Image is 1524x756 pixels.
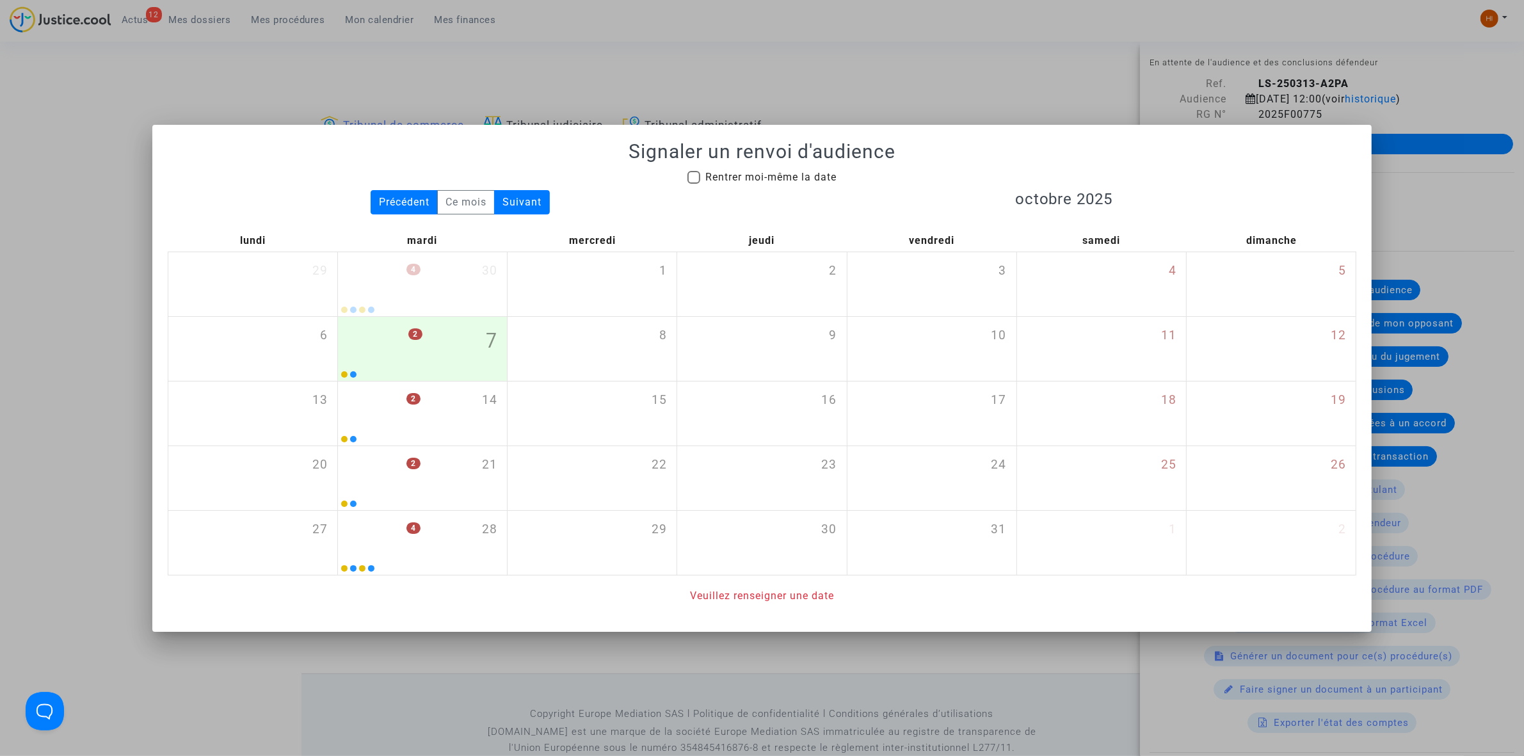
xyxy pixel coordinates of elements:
div: lundi octobre 27 [168,511,337,575]
div: mardi octobre 14, 2 events, click to expand [338,382,507,431]
div: mercredi octobre 15 [508,382,677,446]
span: 6 [320,326,328,345]
span: 27 [312,520,328,539]
span: 30 [822,520,837,539]
div: Ce mois [437,190,495,214]
div: mercredi octobre 8 [508,317,677,381]
span: 2 [830,262,837,280]
span: 22 [652,456,667,474]
span: Rentrer moi-même la date [705,171,837,183]
span: 24 [991,456,1007,474]
div: dimanche octobre 26 [1187,446,1356,510]
span: 19 [1331,391,1346,410]
span: 25 [1161,456,1176,474]
span: 2 [406,458,421,469]
div: vendredi [847,230,1016,252]
div: Suivant [494,190,550,214]
div: mercredi octobre 22 [508,446,677,510]
div: jeudi octobre 23 [677,446,846,510]
div: dimanche octobre 5 [1187,252,1356,316]
span: 1 [659,262,667,280]
div: dimanche [1187,230,1356,252]
span: 2 [408,328,422,340]
span: 7 [486,326,497,356]
div: lundi [168,230,337,252]
h3: octobre 2025 [771,190,1356,209]
div: samedi octobre 25 [1017,446,1186,510]
div: vendredi octobre 3 [847,252,1016,316]
span: 4 [1169,262,1176,280]
div: mardi septembre 30, 4 events, click to expand [338,252,507,302]
div: mercredi octobre 1 [508,252,677,316]
span: 14 [482,391,497,410]
div: samedi octobre 11 [1017,317,1186,381]
div: lundi octobre 6 [168,317,337,381]
span: 29 [312,262,328,280]
span: 20 [312,456,328,474]
span: 11 [1161,326,1176,345]
span: 2 [406,393,421,405]
div: lundi octobre 13 [168,382,337,446]
div: mercredi [508,230,677,252]
div: Précédent [371,190,438,214]
span: 4 [406,522,421,534]
span: 13 [312,391,328,410]
h1: Signaler un renvoi d'audience [168,140,1356,163]
span: 1 [1169,520,1176,539]
span: 16 [822,391,837,410]
div: samedi octobre 4 [1017,252,1186,316]
span: 3 [999,262,1007,280]
div: lundi septembre 29 [168,252,337,316]
span: 15 [652,391,667,410]
span: 21 [482,456,497,474]
div: samedi novembre 1 [1017,511,1186,575]
span: 18 [1161,391,1176,410]
iframe: Help Scout Beacon - Open [26,692,64,730]
div: vendredi octobre 17 [847,382,1016,446]
div: vendredi octobre 24 [847,446,1016,510]
span: 12 [1331,326,1346,345]
div: jeudi octobre 9 [677,317,846,381]
div: vendredi octobre 31 [847,511,1016,575]
div: samedi octobre 18 [1017,382,1186,446]
div: jeudi octobre 2 [677,252,846,316]
div: mardi octobre 28, 4 events, click to expand [338,511,507,561]
span: 28 [482,520,497,539]
span: 10 [991,326,1007,345]
span: 5 [1338,262,1346,280]
span: 30 [482,262,497,280]
span: 23 [822,456,837,474]
span: Veuillez renseigner une date [690,590,834,602]
span: 31 [991,520,1007,539]
div: mardi octobre 7, 2 events, click to expand [338,317,507,367]
div: jeudi [677,230,847,252]
div: dimanche novembre 2 [1187,511,1356,575]
span: 9 [830,326,837,345]
div: dimanche octobre 19 [1187,382,1356,446]
div: jeudi octobre 16 [677,382,846,446]
span: 4 [406,264,421,275]
div: samedi [1016,230,1186,252]
div: dimanche octobre 12 [1187,317,1356,381]
span: 2 [1338,520,1346,539]
span: 29 [652,520,667,539]
div: mardi [337,230,507,252]
div: vendredi octobre 10 [847,317,1016,381]
div: jeudi octobre 30 [677,511,846,575]
div: lundi octobre 20 [168,446,337,510]
div: mardi octobre 21, 2 events, click to expand [338,446,507,496]
span: 8 [659,326,667,345]
div: mercredi octobre 29 [508,511,677,575]
span: 17 [991,391,1007,410]
span: 26 [1331,456,1346,474]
